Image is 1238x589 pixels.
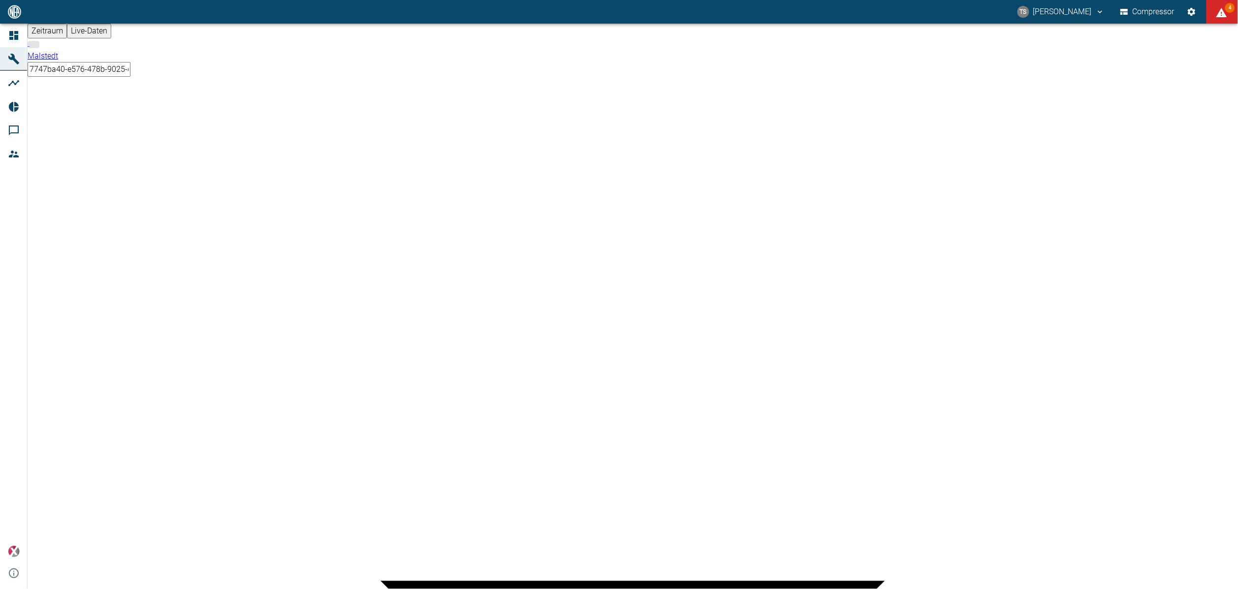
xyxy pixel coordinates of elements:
[28,24,67,38] button: Zeitraum
[67,24,111,38] button: Live-Daten
[1016,3,1106,21] button: timo.streitbuerger@arcanum-energy.de
[7,5,22,18] img: logo
[28,51,58,61] span: Malstedt
[8,546,20,558] img: Xplore Logo
[1225,3,1235,13] span: 4
[1118,3,1177,21] button: Compressor
[28,38,1238,61] a: Malstedt
[1017,6,1029,18] div: TS
[1183,3,1201,21] button: Einstellungen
